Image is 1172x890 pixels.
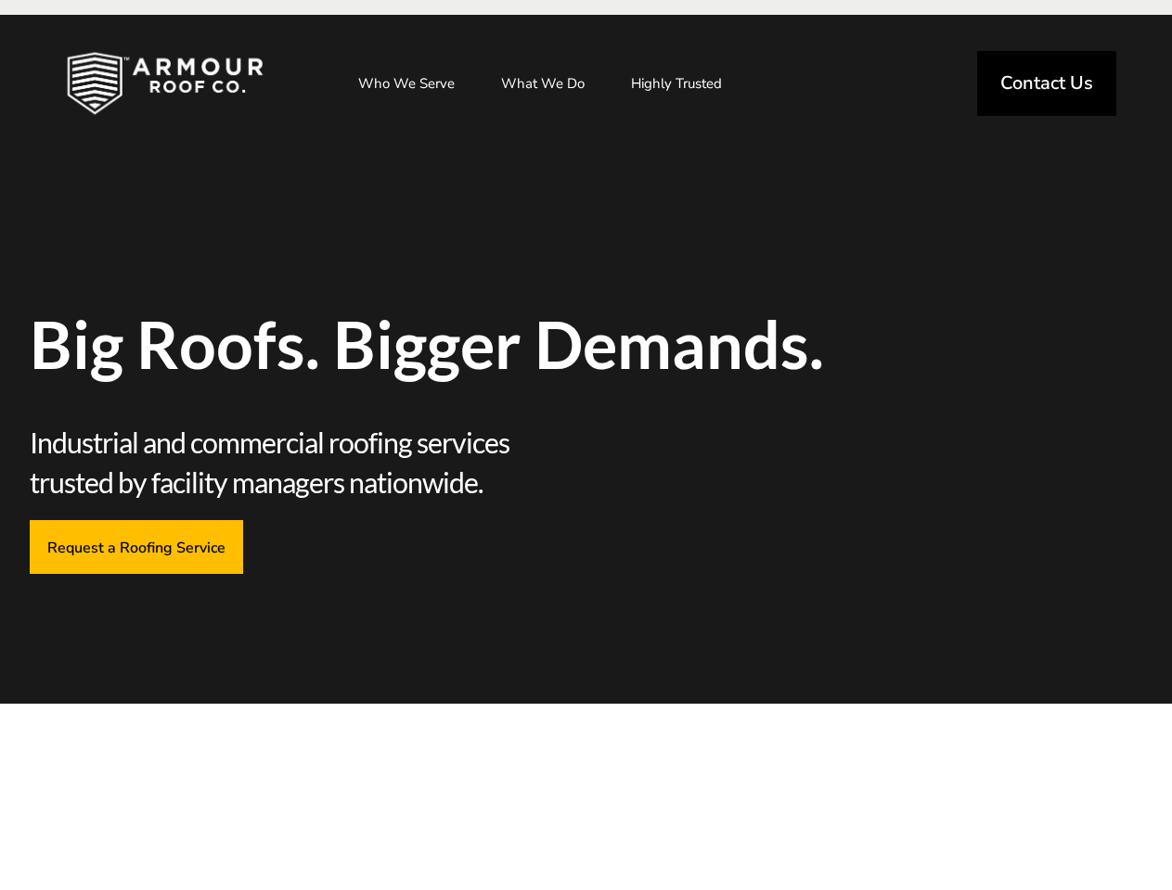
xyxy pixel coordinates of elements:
[1000,74,1093,93] span: Contact Us
[30,311,1143,376] span: Big Roofs. Bigger Demands.
[37,37,293,130] img: Industrial and Commercial Roofing Company | Armour Roof Co.
[47,538,225,555] span: Request a Roofing Service
[340,60,473,107] a: Who We Serve
[977,51,1116,116] a: Contact Us
[30,520,243,573] a: Request a Roofing Service
[30,423,586,502] span: Industrial and commercial roofing services trusted by facility managers nationwide.
[612,60,741,107] a: Highly Trusted
[483,60,603,107] a: What We Do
